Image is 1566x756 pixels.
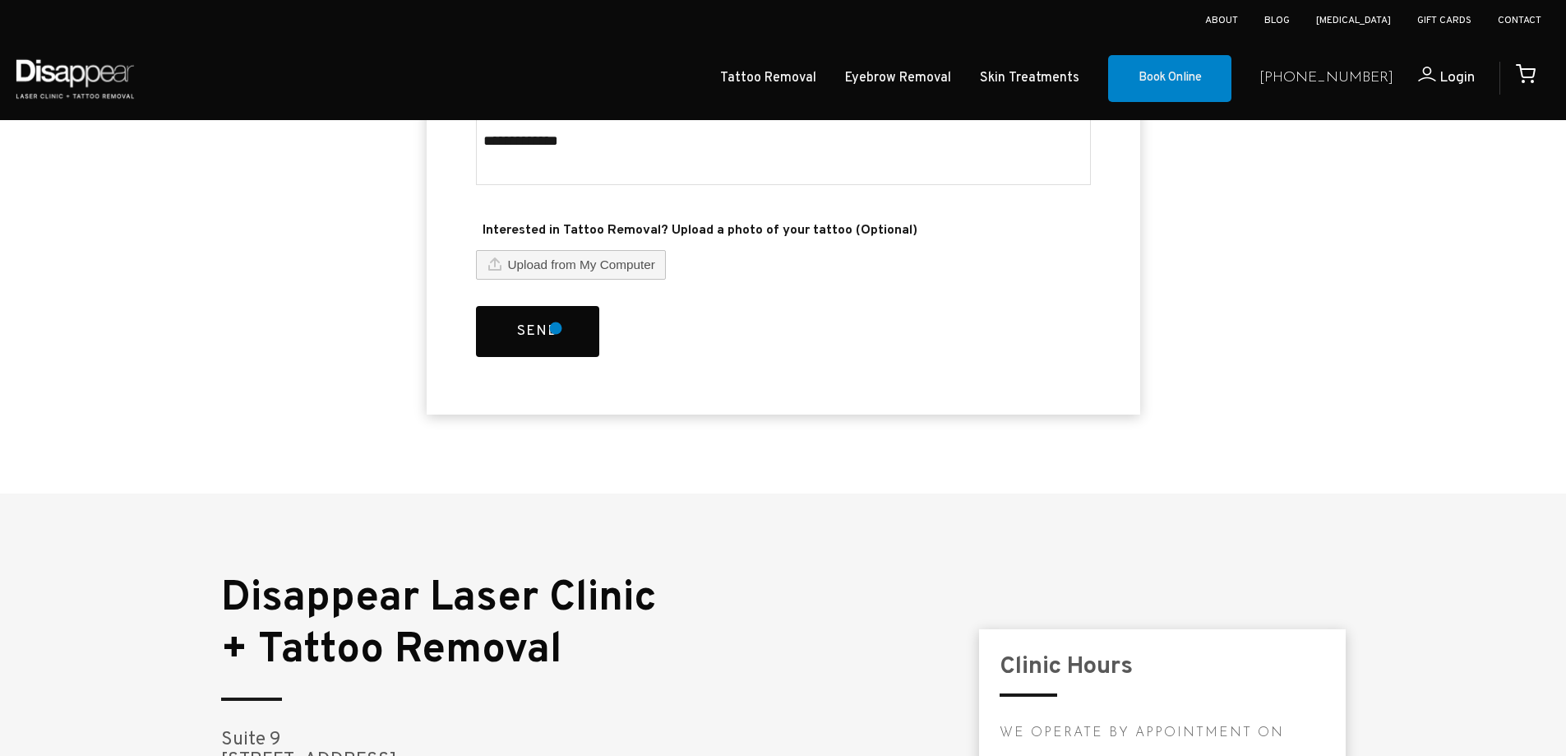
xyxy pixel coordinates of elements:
small: Clinic Hours [1000,652,1133,682]
a: Blog [1264,14,1290,27]
a: Contact [1498,14,1541,27]
a: Eyebrow Removal [845,67,951,90]
span: Interested in Tattoo Removal? Upload a photo of your tattoo (Optional) [476,219,1091,243]
a: Skin Treatments [980,67,1079,90]
a: [MEDICAL_DATA] [1316,14,1391,27]
img: fileupload_upload.svg [487,256,503,272]
img: Disappear - Laser Clinic and Tattoo Removal Services in Sydney, Australia [12,49,137,108]
a: Gift Cards [1417,14,1471,27]
a: Book Online [1108,55,1231,103]
a: About [1205,14,1238,27]
div: Interested in Tattoo Removal? Upload a photo of your tattoo (Optional) [476,250,666,280]
h5: We operate by appointment on [1000,723,1324,744]
a: Tattoo Removal [720,67,816,90]
button: Send [476,306,599,358]
button: Upload from My Computer [476,250,666,280]
a: [PHONE_NUMBER] [1259,67,1393,90]
span: Disappear Laser Clinic + Tattoo Removal [221,573,657,677]
a: Login [1393,67,1475,90]
span: Login [1439,68,1475,87]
